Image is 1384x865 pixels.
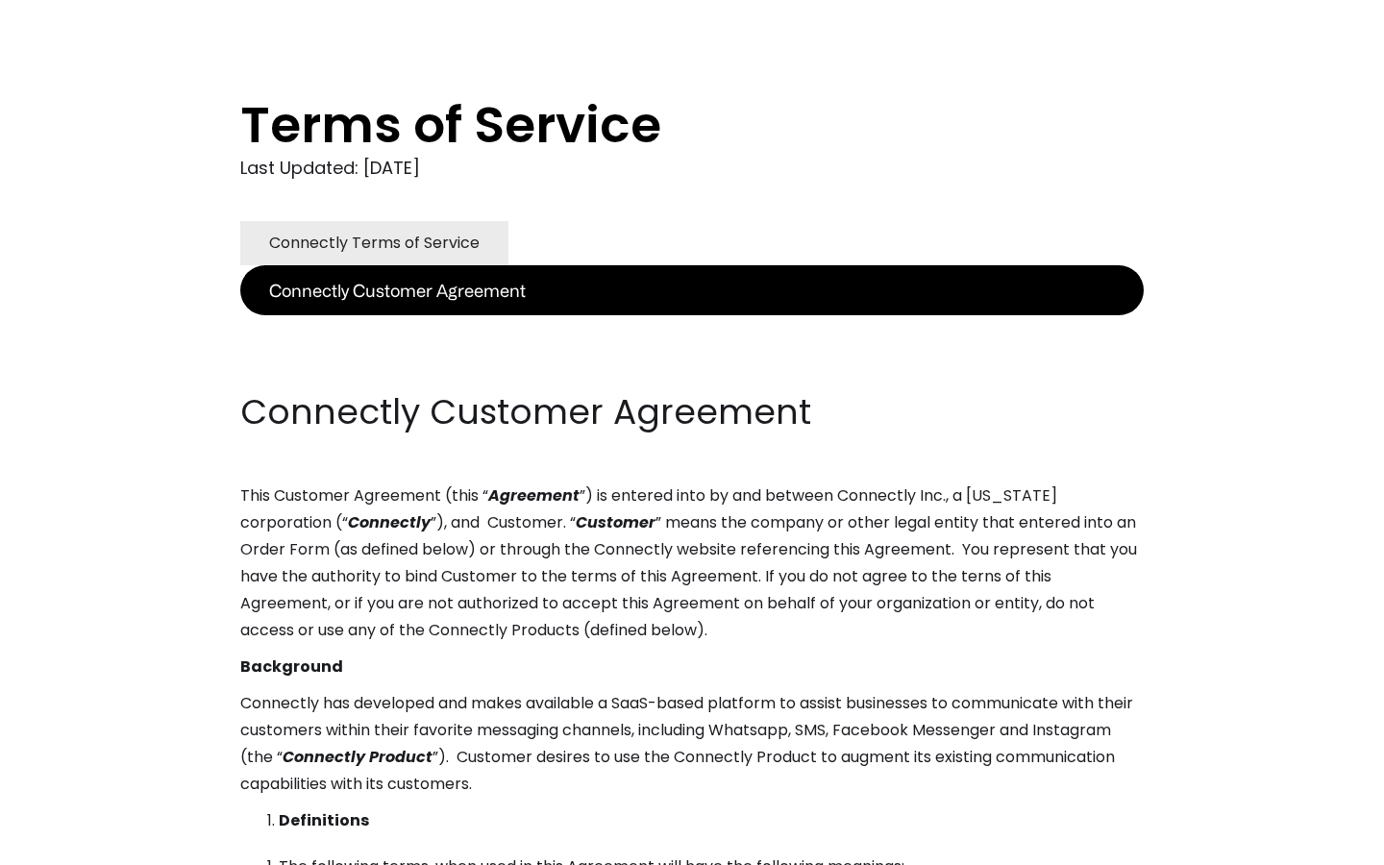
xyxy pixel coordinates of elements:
[488,484,580,507] em: Agreement
[240,352,1144,379] p: ‍
[269,277,526,304] div: Connectly Customer Agreement
[240,690,1144,798] p: Connectly has developed and makes available a SaaS-based platform to assist businesses to communi...
[283,746,432,768] em: Connectly Product
[240,482,1144,644] p: This Customer Agreement (this “ ”) is entered into by and between Connectly Inc., a [US_STATE] co...
[38,831,115,858] ul: Language list
[240,655,343,678] strong: Background
[240,96,1067,154] h1: Terms of Service
[240,154,1144,183] div: Last Updated: [DATE]
[279,809,369,831] strong: Definitions
[19,829,115,858] aside: Language selected: English
[576,511,655,533] em: Customer
[348,511,431,533] em: Connectly
[240,315,1144,342] p: ‍
[269,230,480,257] div: Connectly Terms of Service
[240,388,1144,436] h2: Connectly Customer Agreement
